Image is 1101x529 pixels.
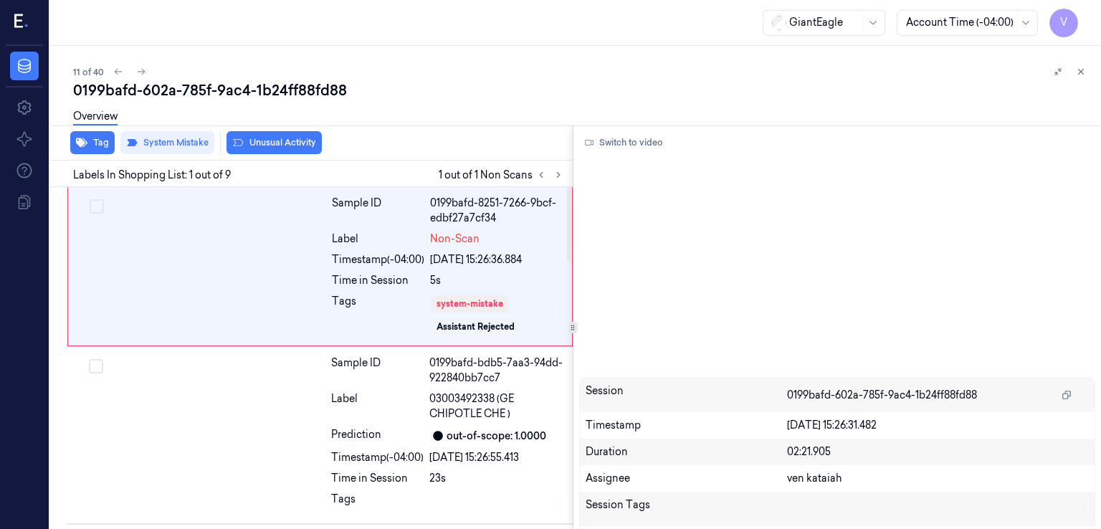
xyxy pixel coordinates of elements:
[437,320,515,333] div: Assistant Rejected
[579,131,669,154] button: Switch to video
[331,492,424,515] div: Tags
[429,471,564,486] div: 23s
[227,131,322,154] button: Unusual Activity
[430,196,563,226] div: 0199bafd-8251-7266-9bcf-edbf27a7cf34
[430,252,563,267] div: [DATE] 15:26:36.884
[430,232,480,247] span: Non-Scan
[73,109,118,125] a: Overview
[429,356,564,386] div: 0199bafd-bdb5-7aa3-94dd-922840bb7cc7
[447,429,546,444] div: out-of-scope: 1.0000
[332,294,424,337] div: Tags
[331,391,424,421] div: Label
[586,497,787,520] div: Session Tags
[332,252,424,267] div: Timestamp (-04:00)
[332,232,424,247] div: Label
[586,444,787,459] div: Duration
[73,168,231,183] span: Labels In Shopping List: 1 out of 9
[586,418,787,433] div: Timestamp
[439,166,567,184] span: 1 out of 1 Non Scans
[429,391,564,421] span: 03003492338 (GE CHIPOTLE CHE )
[331,450,424,465] div: Timestamp (-04:00)
[70,131,115,154] button: Tag
[331,427,424,444] div: Prediction
[787,388,977,403] span: 0199bafd-602a-785f-9ac4-1b24ff88fd88
[437,297,503,310] div: system-mistake
[430,273,563,288] div: 5s
[787,444,1090,459] div: 02:21.905
[89,359,103,373] button: Select row
[120,131,214,154] button: System Mistake
[90,199,104,214] button: Select row
[331,471,424,486] div: Time in Session
[429,450,564,465] div: [DATE] 15:26:55.413
[73,80,1090,100] div: 0199bafd-602a-785f-9ac4-1b24ff88fd88
[1049,9,1078,37] button: V
[332,273,424,288] div: Time in Session
[787,418,1090,433] div: [DATE] 15:26:31.482
[787,471,1090,486] div: ven kataiah
[73,66,104,78] span: 11 of 40
[586,383,787,406] div: Session
[332,196,424,226] div: Sample ID
[331,356,424,386] div: Sample ID
[586,471,787,486] div: Assignee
